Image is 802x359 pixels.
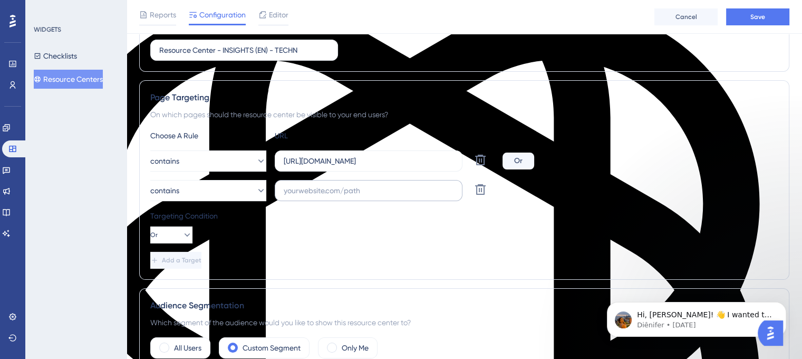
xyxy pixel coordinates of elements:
[150,299,778,312] div: Audience Segmentation
[275,129,391,142] div: URL
[654,8,718,25] button: Cancel
[54,168,202,191] div: On my another websites does open
[150,108,778,121] div: On which pages should the resource center be visible to your end users?
[30,6,47,23] img: Profile image for Diênifer
[9,290,202,308] textarea: Message…
[33,312,42,320] button: Gif picker
[181,308,198,325] button: Send a message…
[199,8,246,21] span: Configuration
[150,252,201,269] button: Add a Target
[758,317,789,349] iframe: UserGuiding AI Assistant Launcher
[503,153,534,169] div: Or
[51,5,84,13] h1: Diênifer
[243,342,301,354] label: Custom Segment
[8,81,202,112] div: Sofía says…
[342,342,369,354] label: Only Me
[150,150,266,172] button: contains
[16,312,25,320] button: Emoji picker
[675,13,697,21] span: Cancel
[8,112,125,136] div: I send you the gift above :)
[150,8,176,21] span: Reports
[34,46,77,65] button: Checklists
[8,168,202,192] div: Sofía says…
[150,155,179,167] span: contains
[150,129,266,142] div: Choose A Rule
[64,150,194,161] div: The menu on the let does not open
[8,144,202,168] div: Sofía says…
[8,192,202,224] div: Sofía says…
[750,13,765,21] span: Save
[17,119,117,129] div: I send you the gift above :)
[7,4,27,24] button: go back
[55,144,202,167] div: The menu on the let does not open
[67,199,194,209] div: He somthing with this one specific
[159,44,329,56] input: Type your Resource Center name
[185,4,204,23] div: Close
[150,184,179,197] span: contains
[269,8,288,21] span: Editor
[51,13,98,24] p: Active [DATE]
[150,210,778,222] div: Targeting Condition
[165,4,185,24] button: Home
[150,180,266,201] button: contains
[34,70,103,89] button: Resource Centers
[8,223,173,288] div: The container code is not embedded on this page if the troubleshooter is not opening. Can you ple...
[150,226,192,243] button: Or
[162,256,201,264] span: Add a Target
[175,87,194,98] div: how?
[284,185,453,196] input: yourwebsite.com/path
[167,81,202,104] div: how?
[150,231,158,239] span: Or
[34,25,61,34] div: WIDGETS
[726,8,789,25] button: Save
[63,174,194,185] div: On my another websites does open
[284,155,453,167] input: yourwebsite.com/path
[591,280,802,354] iframe: Intercom notifications message
[150,316,778,329] div: Which segment of the audience would you like to show this resource center to?
[8,112,202,144] div: Diênifer says…
[50,312,59,320] button: Upload attachment
[174,342,201,354] label: All Users
[8,223,202,296] div: Diênifer says…
[17,230,165,281] div: The container code is not embedded on this page if the troubleshooter is not opening. Can you ple...
[150,91,778,104] div: Page Targeting
[59,192,202,215] div: He somthing with this one specific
